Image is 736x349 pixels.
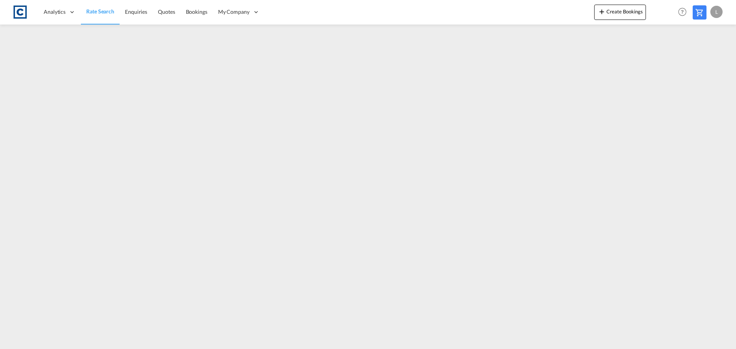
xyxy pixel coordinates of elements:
img: 1fdb9190129311efbfaf67cbb4249bed.jpeg [11,3,29,21]
button: icon-plus 400-fgCreate Bookings [594,5,646,20]
span: Bookings [186,8,207,15]
span: Enquiries [125,8,147,15]
span: Quotes [158,8,175,15]
span: Rate Search [86,8,114,15]
div: L [710,6,723,18]
md-icon: icon-plus 400-fg [597,7,606,16]
span: Help [676,5,689,18]
span: My Company [218,8,250,16]
div: Help [676,5,693,19]
span: Analytics [44,8,66,16]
